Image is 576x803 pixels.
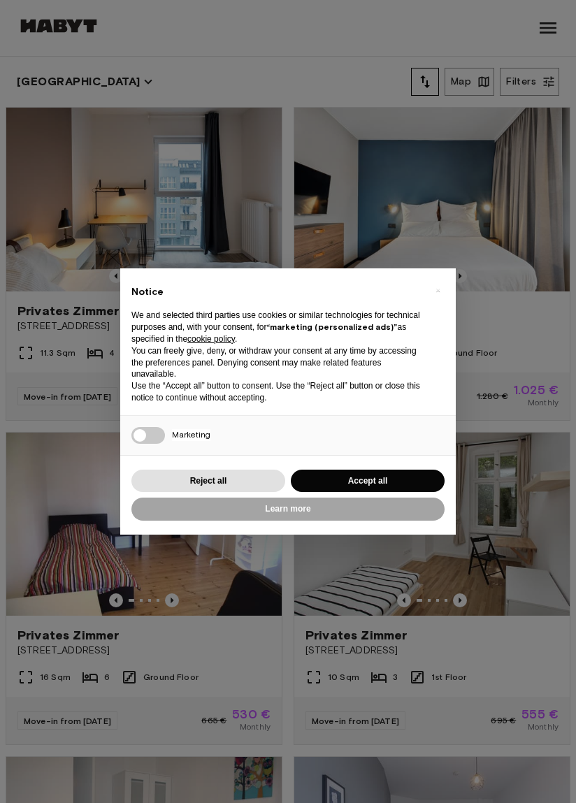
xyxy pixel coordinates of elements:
[426,280,449,302] button: Close this notice
[131,285,422,299] h2: Notice
[131,380,422,404] p: Use the “Accept all” button to consent. Use the “Reject all” button or close this notice to conti...
[187,334,235,344] a: cookie policy
[131,345,422,380] p: You can freely give, deny, or withdraw your consent at any time by accessing the preferences pane...
[266,321,397,332] strong: “marketing (personalized ads)”
[291,470,445,493] button: Accept all
[131,498,445,521] button: Learn more
[435,282,440,299] span: ×
[172,429,210,441] span: Marketing
[131,470,285,493] button: Reject all
[131,310,422,345] p: We and selected third parties use cookies or similar technologies for technical purposes and, wit...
